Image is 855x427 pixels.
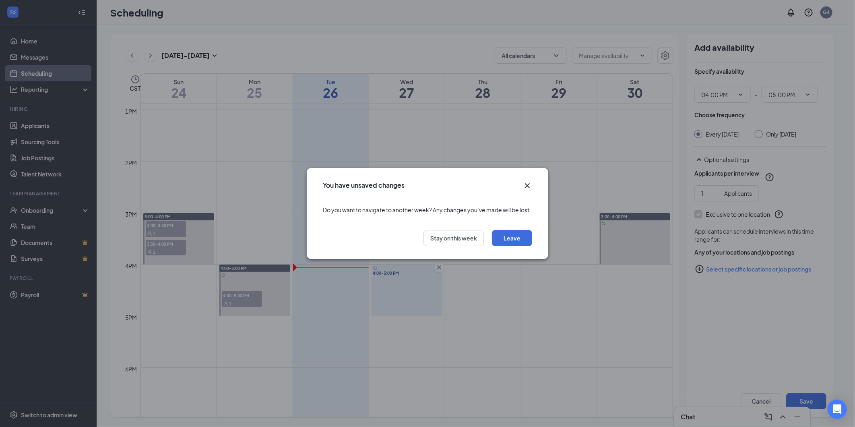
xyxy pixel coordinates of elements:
button: Close [522,181,532,191]
button: Stay on this week [423,230,484,246]
button: Leave [492,230,532,246]
h3: You have unsaved changes [323,181,405,190]
div: Open Intercom Messenger [828,400,847,419]
svg: Cross [522,181,532,191]
div: Do you want to navigate to another week? Any changes you’ve made will be lost. [323,198,532,222]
